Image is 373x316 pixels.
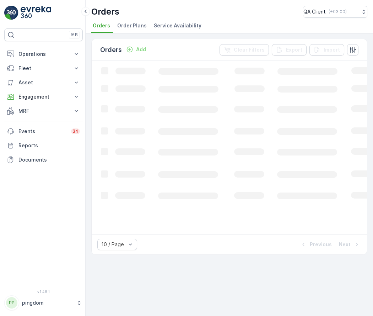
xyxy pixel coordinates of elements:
[234,46,265,53] p: Clear Filters
[4,124,83,138] a: Events34
[339,241,351,248] p: Next
[123,45,149,54] button: Add
[4,104,83,118] button: MRF
[6,297,17,309] div: PP
[91,6,119,17] p: Orders
[299,240,333,249] button: Previous
[18,128,67,135] p: Events
[100,45,122,55] p: Orders
[4,61,83,75] button: Fleet
[303,8,326,15] p: QA Client
[18,156,80,163] p: Documents
[4,153,83,167] a: Documents
[338,240,361,249] button: Next
[4,90,83,104] button: Engagement
[309,44,344,56] button: Import
[4,290,83,294] span: v 1.48.1
[4,295,83,310] button: PPpingdom
[71,32,78,38] p: ⌘B
[93,22,110,29] span: Orders
[136,46,146,53] p: Add
[154,22,201,29] span: Service Availability
[18,51,69,58] p: Operations
[18,79,69,86] p: Asset
[286,46,302,53] p: Export
[4,47,83,61] button: Operations
[329,9,347,15] p: ( +03:00 )
[220,44,269,56] button: Clear Filters
[21,6,51,20] img: logo_light-DOdMpM7g.png
[4,6,18,20] img: logo
[4,75,83,90] button: Asset
[18,142,80,149] p: Reports
[117,22,147,29] span: Order Plans
[310,241,332,248] p: Previous
[18,93,69,100] p: Engagement
[272,44,307,56] button: Export
[72,128,79,134] p: 34
[4,138,83,153] a: Reports
[303,6,367,18] button: QA Client(+03:00)
[324,46,340,53] p: Import
[18,107,69,115] p: MRF
[22,299,73,306] p: pingdom
[18,65,69,72] p: Fleet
